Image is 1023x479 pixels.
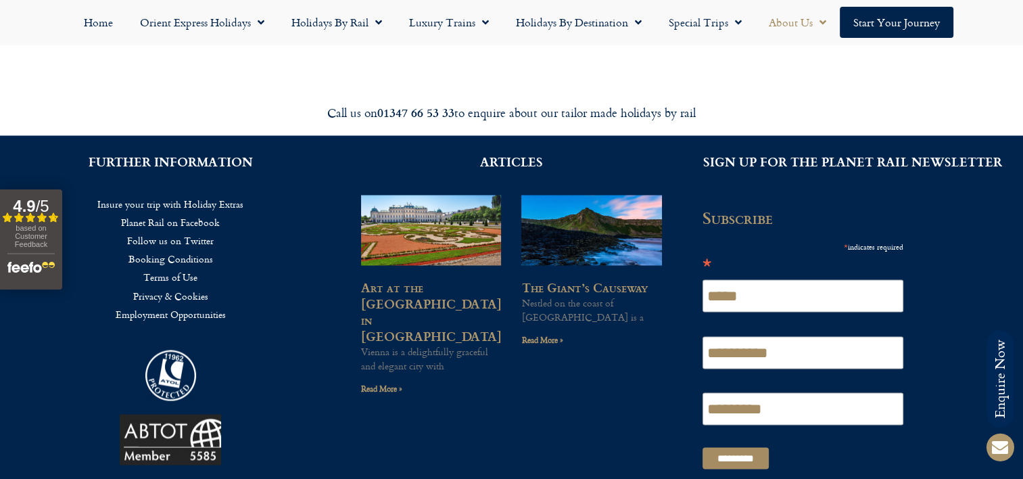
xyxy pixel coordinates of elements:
nav: Menu [20,195,320,323]
h2: FURTHER INFORMATION [20,156,320,168]
div: Call us on to enquire about our tailor made holidays by rail [133,105,890,120]
a: Art at the [GEOGRAPHIC_DATA] in [GEOGRAPHIC_DATA] [361,277,502,344]
a: Start your Journey [840,7,953,38]
a: Orient Express Holidays [126,7,278,38]
a: Special Trips [655,7,755,38]
a: Read more about Art at the Belvedere Palace in Vienna [361,382,402,394]
a: Terms of Use [20,268,320,286]
h2: Subscribe [703,208,912,227]
a: Home [70,7,126,38]
div: indicates required [703,237,904,254]
a: Insure your trip with Holiday Extras [20,195,320,213]
a: Follow us on Twitter [20,231,320,250]
img: atol_logo-1 [145,350,196,401]
p: Nestled on the coast of [GEOGRAPHIC_DATA] is a [521,295,661,323]
strong: 01347 66 53 33 [377,104,454,121]
a: Planet Rail on Facebook [20,213,320,231]
nav: Menu [7,7,1016,38]
a: The Giant’s Causeway [521,277,647,296]
p: Vienna is a delightfully graceful and elegant city with [361,344,501,372]
h2: ARTICLES [361,156,661,168]
a: Employment Opportunities [20,304,320,323]
a: Holidays by Rail [278,7,396,38]
a: Privacy & Cookies [20,286,320,304]
a: Holidays by Destination [502,7,655,38]
a: Booking Conditions [20,250,320,268]
a: Luxury Trains [396,7,502,38]
a: About Us [755,7,840,38]
h2: SIGN UP FOR THE PLANET RAIL NEWSLETTER [703,156,1003,168]
img: ABTOT Black logo 5585 (002) [120,414,221,465]
a: Read more about The Giant’s Causeway [521,333,563,346]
